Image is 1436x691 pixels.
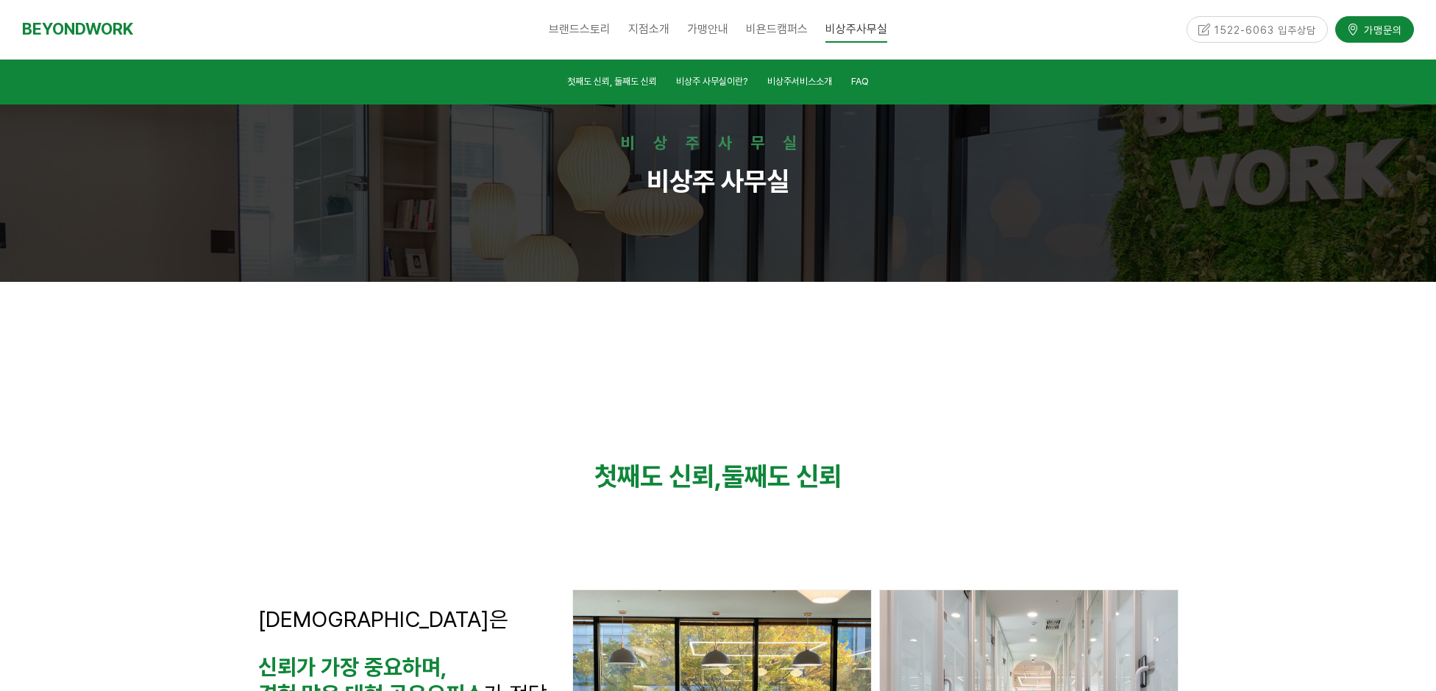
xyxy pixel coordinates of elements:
strong: 둘째도 신뢰 [722,461,842,492]
a: 비상주 사무실이란? [676,74,747,93]
a: BEYONDWORK [22,15,133,43]
span: 가맹문의 [1359,21,1402,35]
span: FAQ [851,76,869,87]
span: 비욘드캠퍼스 [746,22,808,36]
strong: 첫째도 신뢰, [594,461,722,492]
a: 비욘드캠퍼스 [737,11,817,48]
span: [DEMOGRAPHIC_DATA]은 [258,606,508,632]
a: 가맹안내 [678,11,737,48]
a: 첫째도 신뢰, 둘째도 신뢰 [567,74,657,93]
span: 비상주사무실 [825,17,887,43]
strong: 비상주사무실 [621,133,815,152]
span: 첫째도 신뢰, 둘째도 신뢰 [567,76,657,87]
span: 비상주 사무실이란? [676,76,747,87]
a: 브랜드스토리 [540,11,619,48]
span: 비상주서비스소개 [767,76,832,87]
a: 비상주사무실 [817,11,896,48]
a: 비상주서비스소개 [767,74,832,93]
a: 지점소개 [619,11,678,48]
span: 지점소개 [628,22,669,36]
span: 가맹안내 [687,22,728,36]
span: 브랜드스토리 [549,22,611,36]
strong: 비상주 사무실 [647,166,789,197]
a: FAQ [851,74,869,93]
strong: 신뢰가 가장 중요하며, [258,653,447,680]
a: 가맹문의 [1335,15,1414,40]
